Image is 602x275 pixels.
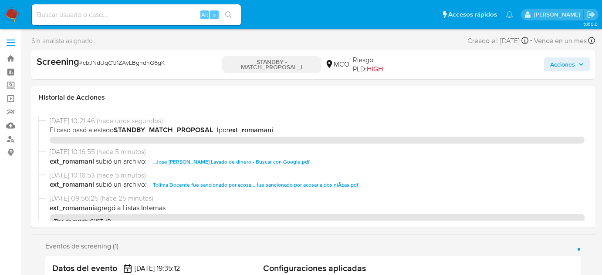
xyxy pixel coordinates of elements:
span: Acciones [550,57,575,71]
b: Screening [37,54,79,68]
a: Notificaciones [506,11,513,18]
span: Alt [201,10,208,19]
span: # cbJNdUqC1J1ZAyLBgndhG6gK [79,58,165,67]
div: Creado el: [DATE] [467,35,528,47]
p: ext_romamani@mercadolibre.com [534,10,583,19]
input: Buscar usuario o caso... [32,9,241,20]
span: HIGH [367,64,383,74]
div: MCO [325,60,349,69]
span: Riesgo PLD: [353,55,404,74]
span: Accesos rápidos [448,10,497,19]
button: search-icon [220,9,237,21]
button: Acciones [544,57,590,71]
span: Sin analista asignado [31,36,93,46]
p: STANDBY - MATCH_PROPOSAL_I [222,56,321,73]
span: s [213,10,216,19]
span: Vence en un mes [534,36,587,46]
a: Salir [586,10,595,19]
span: - [530,35,532,47]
